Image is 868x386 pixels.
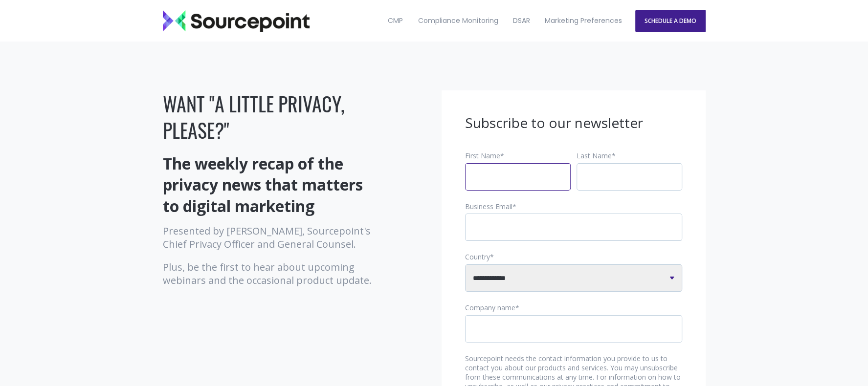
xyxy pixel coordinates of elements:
strong: The weekly recap of the privacy news that matters to digital marketing [163,153,363,216]
span: Country [465,252,490,261]
a: SCHEDULE A DEMO [635,10,706,32]
span: Last Name [577,151,612,160]
span: First Name [465,151,500,160]
p: Presented by [PERSON_NAME], Sourcepoint's Chief Privacy Officer and General Counsel. [163,224,380,251]
span: Business Email [465,202,512,211]
h1: WANT "A LITTLE PRIVACY, PLEASE?" [163,90,380,143]
img: Sourcepoint_logo_black_transparent (2)-2 [163,10,310,32]
span: Company name [465,303,515,312]
p: Plus, be the first to hear about upcoming webinars and the occasional product update. [163,260,380,287]
h3: Subscribe to our newsletter [465,114,682,132]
